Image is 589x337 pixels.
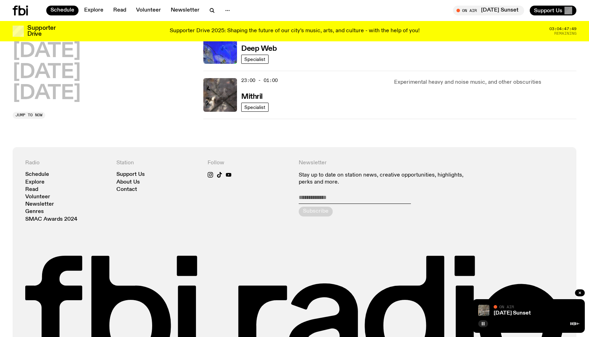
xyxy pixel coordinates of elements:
[27,25,55,37] h3: Supporter Drive
[13,112,45,119] button: Jump to now
[534,7,562,14] span: Support Us
[25,172,49,177] a: Schedule
[116,187,137,192] a: Contact
[13,63,81,82] button: [DATE]
[13,84,81,103] button: [DATE]
[132,6,165,15] a: Volunteer
[203,30,237,64] img: An abstract artwork, in bright blue with amorphous shapes, illustrated shimmers and small drawn c...
[499,304,514,309] span: On Air
[203,78,237,112] img: An abstract artwork in mostly grey, with a textural cross in the centre. There are metallic and d...
[109,6,130,15] a: Read
[530,6,576,15] button: Support Us
[554,32,576,35] span: Remaining
[241,77,278,84] span: 23:00 - 01:00
[549,27,576,31] span: 03:04:47:49
[25,202,54,207] a: Newsletter
[241,45,277,53] h3: Deep Web
[494,310,531,316] a: [DATE] Sunset
[241,55,269,64] a: Specialist
[244,104,265,110] span: Specialist
[25,194,50,200] a: Volunteer
[241,93,263,101] h3: Mithril
[80,6,108,15] a: Explore
[241,92,263,101] a: Mithril
[167,6,204,15] a: Newsletter
[299,160,473,166] h4: Newsletter
[25,180,45,185] a: Explore
[394,78,576,87] p: Experimental heavy and noise music, and other obscurities
[453,6,524,15] button: On Air[DATE] Sunset
[25,160,108,166] h4: Radio
[116,180,140,185] a: About Us
[241,103,269,112] a: Specialist
[116,172,145,177] a: Support Us
[244,56,265,62] span: Specialist
[25,187,38,192] a: Read
[46,6,79,15] a: Schedule
[241,44,277,53] a: Deep Web
[13,42,81,62] button: [DATE]
[116,160,199,166] h4: Station
[170,28,420,34] p: Supporter Drive 2025: Shaping the future of our city’s music, arts, and culture - with the help o...
[15,113,42,117] span: Jump to now
[208,160,290,166] h4: Follow
[25,217,77,222] a: SMAC Awards 2024
[299,172,473,185] p: Stay up to date on station news, creative opportunities, highlights, perks and more.
[299,207,333,216] button: Subscribe
[25,209,44,214] a: Genres
[478,305,489,316] img: A corner shot of the fbi music library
